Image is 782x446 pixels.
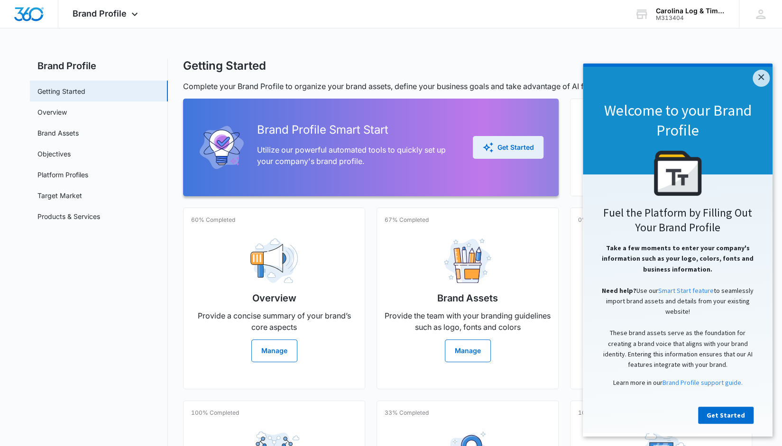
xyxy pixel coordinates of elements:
h1: Getting Started [183,59,266,73]
p: 60% Completed [191,216,235,224]
p: Learn more in our [9,314,180,324]
h2: Brand Assets [437,291,498,305]
p: Provide a concise summary of your brand’s core aspects [191,310,357,333]
h2: Brand Profile [30,59,168,73]
button: Manage [251,339,297,362]
h2: Fuel the Platform by Filling Out Your Brand Profile [9,142,180,171]
h2: Overview [252,291,296,305]
p: 100% Completed [578,409,626,417]
a: 60% CompletedOverviewProvide a concise summary of your brand’s core aspectsManage [183,208,365,389]
a: Brand Profile support guide. [80,315,160,323]
p: Utilize our powerful automated tools to quickly set up your company's brand profile. [257,144,458,167]
a: Get Started [115,343,171,360]
p: 0% Completed [578,216,618,224]
div: account name [656,7,725,15]
div: account id [656,15,725,21]
a: 0% CompletedObjectivesSet your marketing goals and business objectivesManage [570,208,752,389]
a: Objectives [37,149,71,159]
button: Manage [445,339,491,362]
a: Getting Started [37,86,85,96]
p: Complete your Brand Profile to organize your brand assets, define your business goals and take ad... [183,81,752,92]
p: Set your marketing goals and business objectives [578,312,744,335]
span: Use our to seamlessly import brand assets and details from your existing website! [23,223,171,253]
span: Need help? [19,223,54,231]
p: 33% Completed [385,409,429,417]
p: Provide the team with your branding guidelines such as logo, fonts and colors [385,310,551,333]
a: Platform Profiles [37,170,88,180]
a: Brand Assets [37,128,79,138]
button: Get Started [473,136,543,159]
a: Smart Start feature [75,223,131,231]
p: 100% Completed [191,409,239,417]
a: Close modal [170,6,187,23]
a: 67% CompletedBrand AssetsProvide the team with your branding guidelines such as logo, fonts and c... [377,208,559,389]
a: Overview [37,107,67,117]
h2: Brand Profile Smart Start [257,121,458,138]
a: Products & Services [37,211,100,221]
span: Take a few moments to enter your company's information such as your logo, colors, fonts and busin... [19,180,171,210]
p: 67% Completed [385,216,429,224]
span: These brand assets serve as the foundation for creating a brand voice that aligns with your brand... [20,265,170,305]
div: Get Started [482,142,534,153]
span: Brand Profile [73,9,127,18]
a: Target Market [37,191,82,200]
